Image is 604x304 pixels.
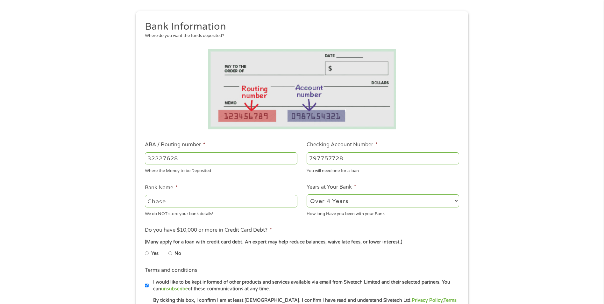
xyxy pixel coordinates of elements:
[307,166,459,174] div: You will need one for a loan.
[151,250,159,257] label: Yes
[145,185,178,191] label: Bank Name
[145,239,459,246] div: (Many apply for a loan with credit card debt. An expert may help reduce balances, waive late fees...
[307,141,378,148] label: Checking Account Number
[174,250,181,257] label: No
[145,227,272,234] label: Do you have $10,000 or more in Credit Card Debt?
[145,141,205,148] label: ABA / Routing number
[145,208,297,217] div: We do NOT store your bank details!
[412,298,443,303] a: Privacy Policy
[208,49,396,129] img: Routing number location
[161,286,188,292] a: unsubscribe
[145,166,297,174] div: Where the Money to be Deposited
[145,152,297,164] input: 263177916
[307,152,459,164] input: 345634636
[149,279,461,293] label: I would like to be kept informed of other products and services available via email from Sivetech...
[145,267,197,274] label: Terms and conditions
[307,208,459,217] div: How long Have you been with your Bank
[145,20,454,33] h2: Bank Information
[307,184,356,191] label: Years at Your Bank
[145,33,454,39] div: Where do you want the funds deposited?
